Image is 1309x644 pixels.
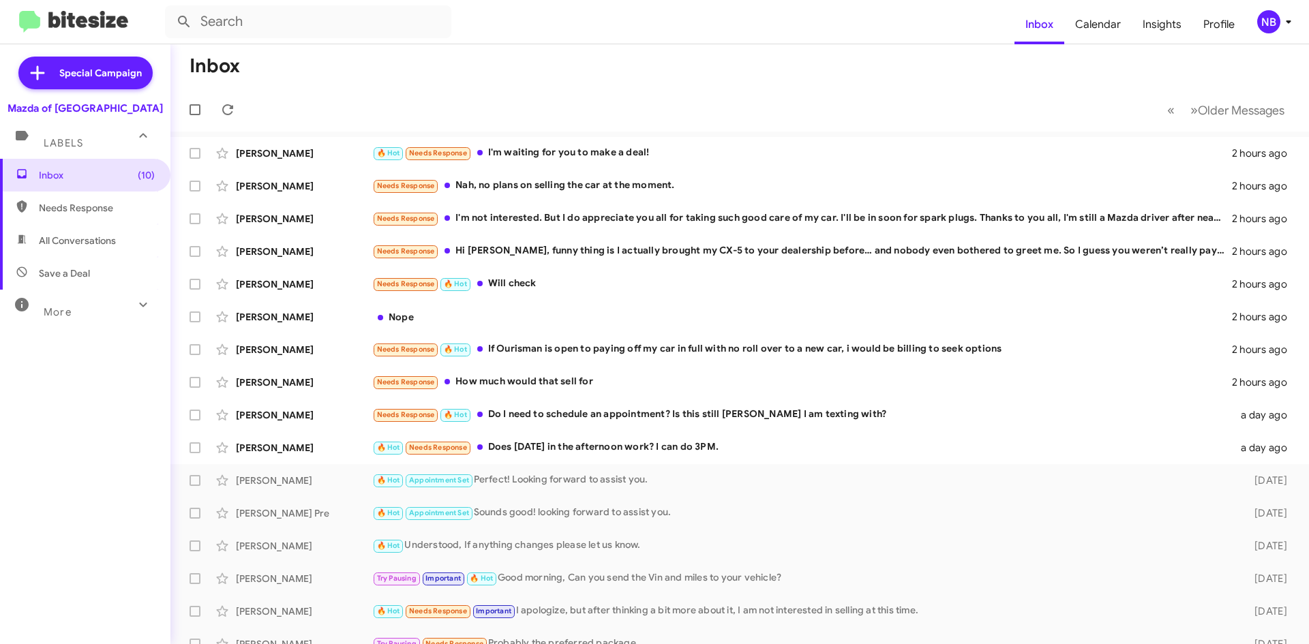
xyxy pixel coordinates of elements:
div: [PERSON_NAME] Pre [236,506,372,520]
div: 2 hours ago [1232,375,1298,389]
span: Older Messages [1198,103,1284,118]
a: Calendar [1064,5,1132,44]
span: More [44,306,72,318]
div: [DATE] [1233,506,1298,520]
a: Special Campaign [18,57,153,89]
span: 🔥 Hot [377,508,400,517]
nav: Page navigation example [1160,96,1293,124]
div: 2 hours ago [1232,245,1298,258]
h1: Inbox [190,55,240,77]
span: Save a Deal [39,266,90,280]
div: [PERSON_NAME] [236,277,372,291]
span: 🔥 Hot [444,410,467,419]
span: Try Pausing [377,574,417,583]
div: NB [1257,10,1280,33]
div: How much would that sell for [372,374,1232,390]
a: Profile [1192,5,1246,44]
span: 🔥 Hot [377,476,400,485]
span: Needs Response [377,181,435,190]
span: 🔥 Hot [377,541,400,550]
span: All Conversations [39,234,116,247]
div: I apologize, but after thinking a bit more about it, I am not interested in selling at this time. [372,603,1233,619]
div: Mazda of [GEOGRAPHIC_DATA] [7,102,163,115]
span: (10) [138,168,155,182]
span: Needs Response [377,279,435,288]
div: 2 hours ago [1232,310,1298,324]
span: Special Campaign [59,66,142,80]
div: Nah, no plans on selling the car at the moment. [372,178,1232,194]
div: 2 hours ago [1232,212,1298,226]
button: NB [1246,10,1294,33]
span: Needs Response [409,443,467,452]
div: [PERSON_NAME] [236,147,372,160]
div: [PERSON_NAME] [236,343,372,356]
span: Needs Response [377,345,435,354]
div: [PERSON_NAME] [236,212,372,226]
span: « [1167,102,1175,119]
a: Insights [1132,5,1192,44]
span: 🔥 Hot [470,574,493,583]
div: [PERSON_NAME] [236,179,372,193]
div: Does [DATE] in the afternoon work? I can do 3PM. [372,440,1233,455]
span: Needs Response [377,247,435,256]
span: Needs Response [377,410,435,419]
div: [PERSON_NAME] [236,539,372,553]
div: Nope [372,310,1232,324]
span: 🔥 Hot [444,279,467,288]
div: Understood, If anything changes please let us know. [372,538,1233,553]
a: Inbox [1014,5,1064,44]
span: Labels [44,137,83,149]
div: [DATE] [1233,474,1298,487]
div: I'm not interested. But I do appreciate you all for taking such good care of my car. I'll be in s... [372,211,1232,226]
div: If Ourisman is open to paying off my car in full with no roll over to a new car, i would be billi... [372,341,1232,357]
div: [PERSON_NAME] [236,572,372,585]
div: Do I need to schedule an appointment? Is this still [PERSON_NAME] I am texting with? [372,407,1233,423]
div: [PERSON_NAME] [236,441,372,455]
div: a day ago [1233,408,1298,422]
button: Next [1182,96,1293,124]
div: Hi [PERSON_NAME], funny thing is I actually brought my CX-5 to your dealership before… and nobody... [372,243,1232,259]
div: Good morning, Can you send the Vin and miles to your vehicle? [372,570,1233,586]
div: [PERSON_NAME] [236,408,372,422]
div: 2 hours ago [1232,179,1298,193]
div: a day ago [1233,441,1298,455]
div: 2 hours ago [1232,343,1298,356]
span: 🔥 Hot [444,345,467,354]
span: Appointment Set [409,508,469,517]
span: Needs Response [409,607,467,615]
div: 2 hours ago [1232,147,1298,160]
button: Previous [1159,96,1183,124]
div: [PERSON_NAME] [236,604,372,618]
div: Will check [372,276,1232,292]
div: [DATE] [1233,572,1298,585]
input: Search [165,5,451,38]
div: [PERSON_NAME] [236,474,372,487]
span: Needs Response [377,378,435,386]
div: Sounds good! looking forward to assist you. [372,505,1233,521]
span: Inbox [39,168,155,182]
div: [DATE] [1233,604,1298,618]
span: 🔥 Hot [377,149,400,157]
span: 🔥 Hot [377,607,400,615]
span: Important [425,574,461,583]
div: [DATE] [1233,539,1298,553]
span: 🔥 Hot [377,443,400,452]
span: Appointment Set [409,476,469,485]
span: » [1190,102,1198,119]
span: Needs Response [39,201,155,215]
div: Perfect! Looking forward to assist you. [372,472,1233,488]
div: [PERSON_NAME] [236,245,372,258]
span: Needs Response [377,214,435,223]
div: I'm waiting for you to make a deal! [372,145,1232,161]
span: Important [476,607,511,615]
div: [PERSON_NAME] [236,375,372,389]
div: [PERSON_NAME] [236,310,372,324]
div: 2 hours ago [1232,277,1298,291]
span: Needs Response [409,149,467,157]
